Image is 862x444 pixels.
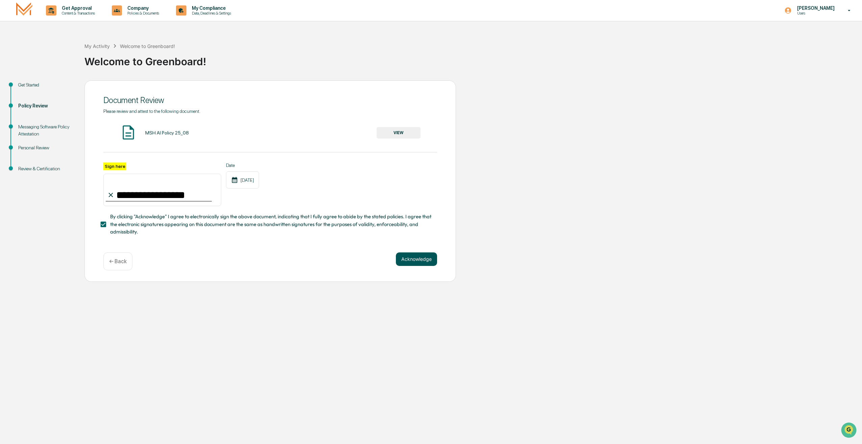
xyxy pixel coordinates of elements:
[186,11,234,16] p: Data, Deadlines & Settings
[23,58,85,64] div: We're available if you need us!
[56,5,98,11] p: Get Approval
[16,2,32,18] img: logo
[792,5,838,11] p: [PERSON_NAME]
[7,52,19,64] img: 1746055101610-c473b297-6a78-478c-a979-82029cc54cd1
[14,85,44,92] span: Preclearance
[226,171,259,189] div: [DATE]
[103,95,437,105] div: Document Review
[109,258,127,265] p: ← Back
[56,11,98,16] p: Content & Transactions
[186,5,234,11] p: My Compliance
[7,14,123,25] p: How can we help?
[14,98,43,105] span: Data Lookup
[840,422,859,440] iframe: Open customer support
[48,114,82,120] a: Powered byPylon
[4,95,45,107] a: 🔎Data Lookup
[120,43,175,49] div: Welcome to Greenboard!
[46,82,86,95] a: 🗄️Attestations
[84,43,110,49] div: My Activity
[120,124,137,141] img: Document Icon
[7,99,12,104] div: 🔎
[792,11,838,16] p: Users
[396,252,437,266] button: Acknowledge
[84,50,859,68] div: Welcome to Greenboard!
[377,127,421,139] button: VIEW
[67,115,82,120] span: Pylon
[18,102,74,109] div: Policy Review
[56,85,84,92] span: Attestations
[7,86,12,91] div: 🖐️
[115,54,123,62] button: Start new chat
[4,82,46,95] a: 🖐️Preclearance
[18,144,74,151] div: Personal Review
[122,5,162,11] p: Company
[103,163,126,170] label: Sign here
[23,52,111,58] div: Start new chat
[18,165,74,172] div: Review & Certification
[145,130,189,135] div: MSH AI Policy 25_08
[110,213,432,236] span: By clicking "Acknowledge" I agree to electronically sign the above document, indicating that I fu...
[18,81,74,89] div: Get Started
[122,11,162,16] p: Policies & Documents
[18,123,74,138] div: Messaging Software Policy Attestation
[103,108,200,114] span: Please review and attest to the following document.
[49,86,54,91] div: 🗄️
[226,163,259,168] label: Date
